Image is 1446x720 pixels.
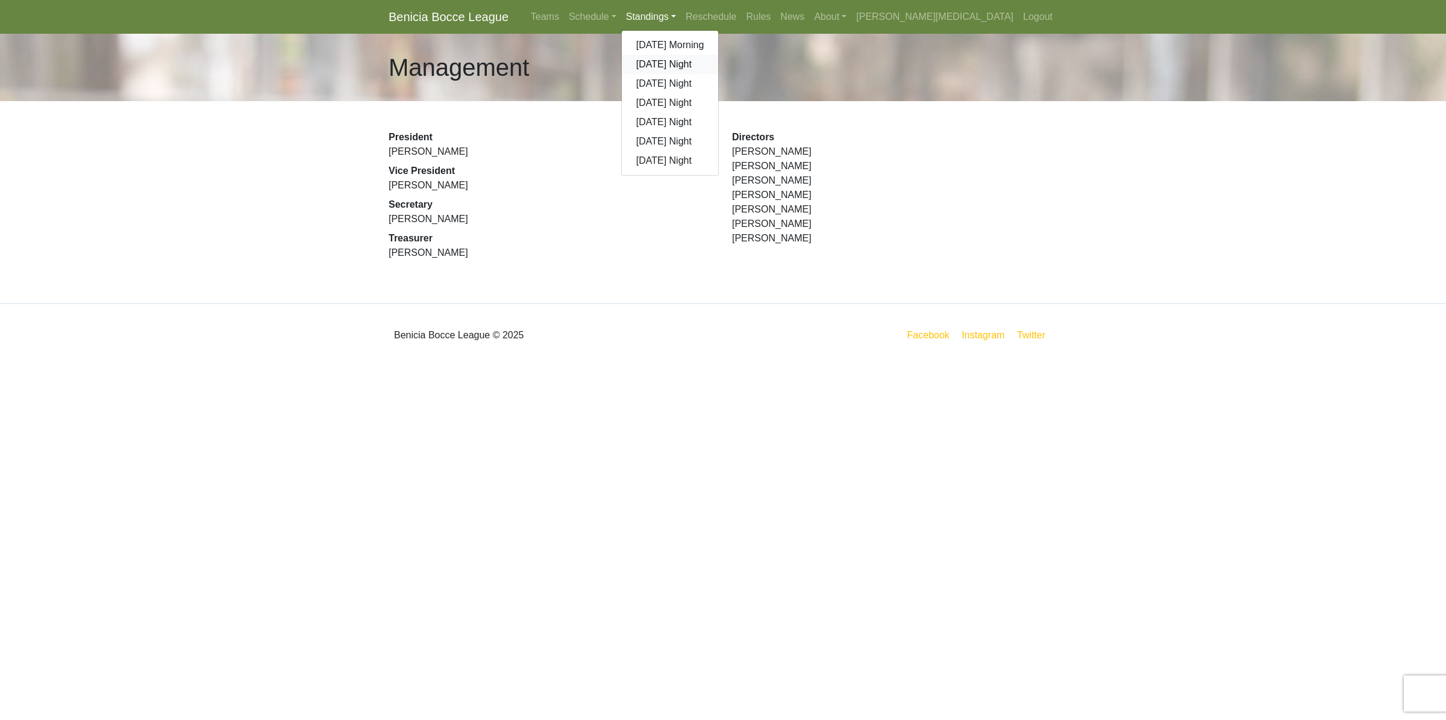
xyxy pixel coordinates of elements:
a: About [809,5,851,29]
dt: Directors [732,130,1057,144]
a: [DATE] Morning [622,36,719,55]
h1: Management [389,53,529,82]
a: Rules [741,5,775,29]
dt: Secretary [389,197,714,212]
a: Standings [621,5,681,29]
a: Logout [1018,5,1057,29]
a: Twitter [1015,327,1055,343]
a: Teams [526,5,564,29]
a: [DATE] Night [622,55,719,74]
a: [DATE] Night [622,151,719,170]
dd: [PERSON_NAME] [389,144,714,159]
a: Benicia Bocce League [389,5,509,29]
a: Schedule [564,5,621,29]
a: [PERSON_NAME][MEDICAL_DATA] [851,5,1018,29]
a: [DATE] Night [622,113,719,132]
dd: [PERSON_NAME] [389,178,714,193]
a: [DATE] Night [622,132,719,151]
a: News [775,5,809,29]
a: Instagram [959,327,1007,343]
dt: President [389,130,714,144]
dd: [PERSON_NAME] [PERSON_NAME] [PERSON_NAME] [PERSON_NAME] [PERSON_NAME] [PERSON_NAME] [PERSON_NAME] [732,144,1057,246]
div: Standings [621,30,719,176]
a: [DATE] Night [622,93,719,113]
dt: Vice President [389,164,714,178]
dd: [PERSON_NAME] [389,212,714,226]
dt: Treasurer [389,231,714,246]
dd: [PERSON_NAME] [389,246,714,260]
div: Benicia Bocce League © 2025 [380,314,723,357]
a: Reschedule [681,5,742,29]
a: Facebook [905,327,952,343]
a: [DATE] Night [622,74,719,93]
